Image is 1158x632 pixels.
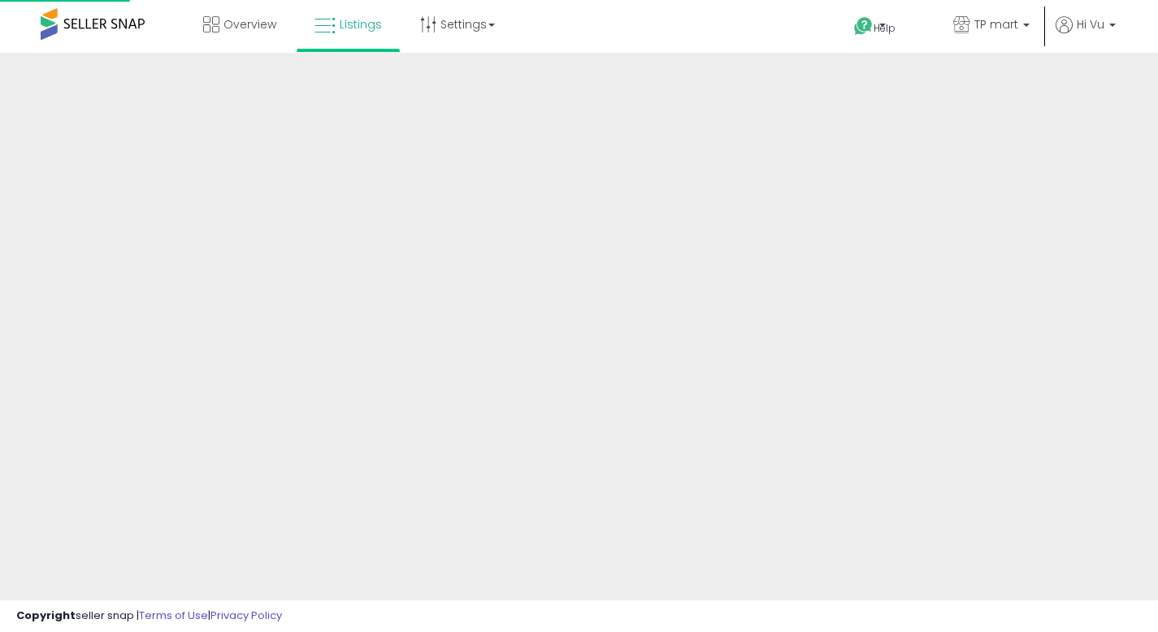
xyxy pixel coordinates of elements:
[841,4,927,53] a: Help
[974,16,1018,32] span: TP mart
[16,608,76,623] strong: Copyright
[210,608,282,623] a: Privacy Policy
[340,16,382,32] span: Listings
[874,21,896,35] span: Help
[1077,16,1104,32] span: Hi Vu
[223,16,276,32] span: Overview
[16,608,282,624] div: seller snap | |
[1056,16,1116,53] a: Hi Vu
[853,16,874,37] i: Get Help
[139,608,208,623] a: Terms of Use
